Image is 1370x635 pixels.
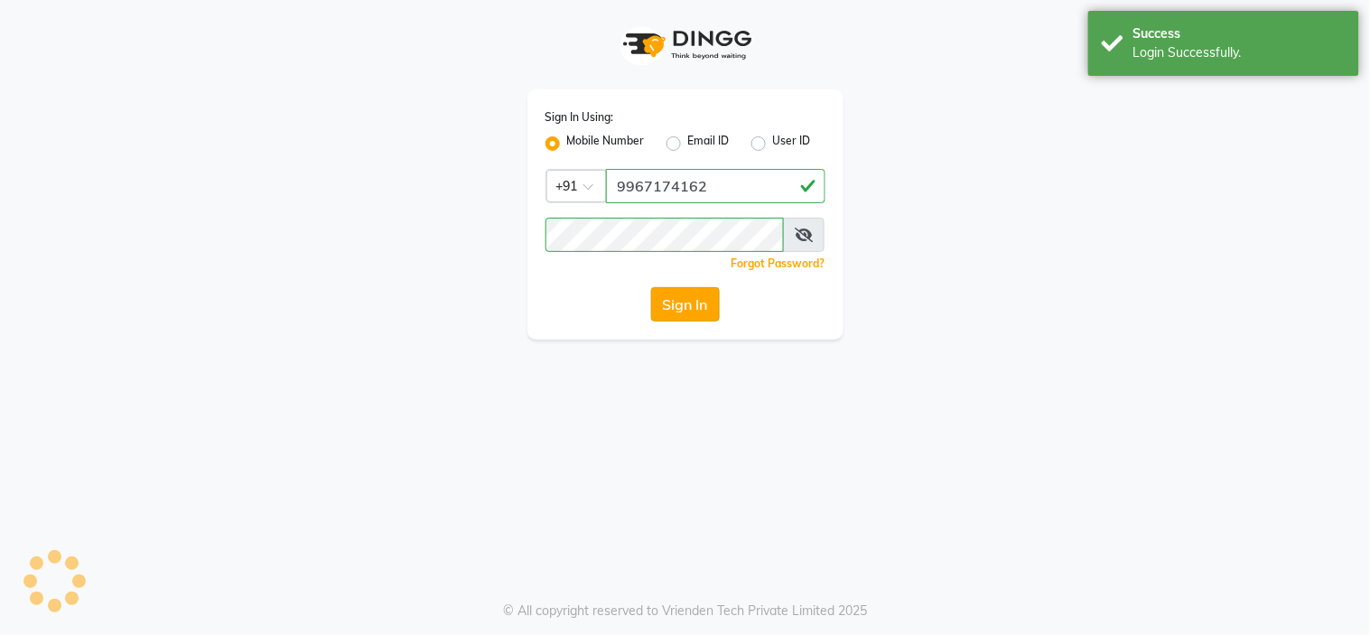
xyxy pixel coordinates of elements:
input: Username [606,169,825,203]
label: Email ID [688,133,730,154]
input: Username [545,218,785,252]
label: Sign In Using: [545,109,614,126]
div: Login Successfully. [1133,43,1346,62]
button: Sign In [651,287,720,322]
label: User ID [773,133,811,154]
img: logo1.svg [613,18,758,71]
label: Mobile Number [567,133,645,154]
a: Forgot Password? [732,257,825,270]
div: Success [1133,24,1346,43]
